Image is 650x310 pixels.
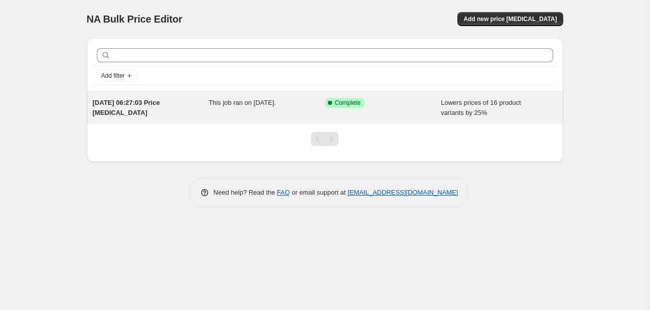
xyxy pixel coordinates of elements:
a: [EMAIL_ADDRESS][DOMAIN_NAME] [348,189,458,196]
span: NA Bulk Price Editor [87,14,183,25]
span: or email support at [290,189,348,196]
nav: Pagination [311,132,339,146]
a: FAQ [277,189,290,196]
span: Lowers prices of 16 product variants by 25% [441,99,521,116]
span: [DATE] 06:27:03 Price [MEDICAL_DATA] [93,99,160,116]
button: Add filter [97,70,137,82]
span: This job ran on [DATE]. [209,99,276,106]
span: Complete [335,99,361,107]
button: Add new price [MEDICAL_DATA] [457,12,563,26]
span: Need help? Read the [214,189,277,196]
span: Add new price [MEDICAL_DATA] [463,15,557,23]
span: Add filter [101,72,125,80]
